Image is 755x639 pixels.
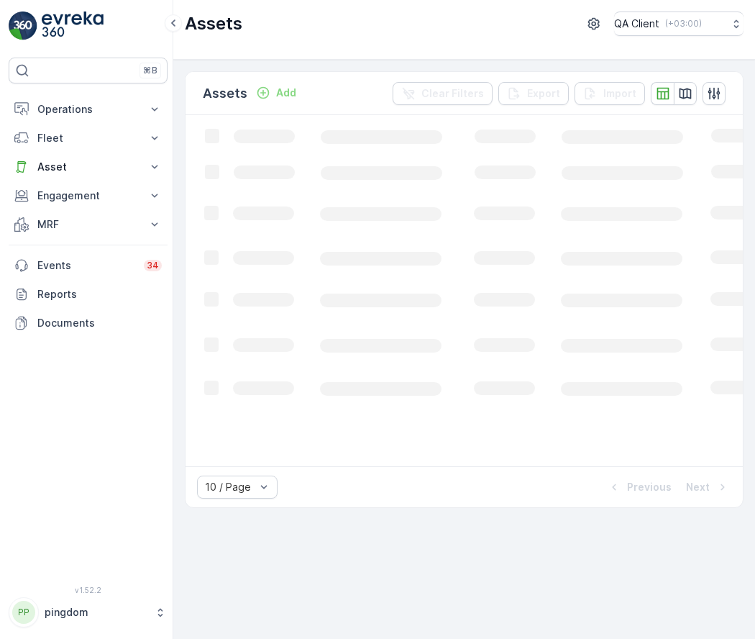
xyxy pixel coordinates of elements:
[37,258,135,273] p: Events
[686,480,710,494] p: Next
[250,84,302,101] button: Add
[9,124,168,153] button: Fleet
[9,153,168,181] button: Asset
[9,251,168,280] a: Events34
[37,217,139,232] p: MRF
[37,102,139,117] p: Operations
[37,316,162,330] p: Documents
[42,12,104,40] img: logo_light-DOdMpM7g.png
[37,131,139,145] p: Fleet
[9,280,168,309] a: Reports
[527,86,560,101] p: Export
[614,12,743,36] button: QA Client(+03:00)
[45,605,147,620] p: pingdom
[9,597,168,627] button: PPpingdom
[12,601,35,624] div: PP
[9,181,168,210] button: Engagement
[203,83,247,104] p: Assets
[665,18,702,30] p: ( +03:00 )
[421,86,484,101] p: Clear Filters
[603,86,636,101] p: Import
[37,189,139,203] p: Engagement
[614,17,659,31] p: QA Client
[37,287,162,302] p: Reports
[185,12,242,35] p: Assets
[37,160,139,174] p: Asset
[605,479,673,496] button: Previous
[498,82,569,105] button: Export
[9,309,168,337] a: Documents
[627,480,672,494] p: Previous
[9,12,37,40] img: logo
[9,95,168,124] button: Operations
[685,479,731,496] button: Next
[147,260,159,271] p: 34
[276,86,296,100] p: Add
[575,82,645,105] button: Import
[9,586,168,594] span: v 1.52.2
[9,210,168,239] button: MRF
[143,65,157,76] p: ⌘B
[393,82,493,105] button: Clear Filters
